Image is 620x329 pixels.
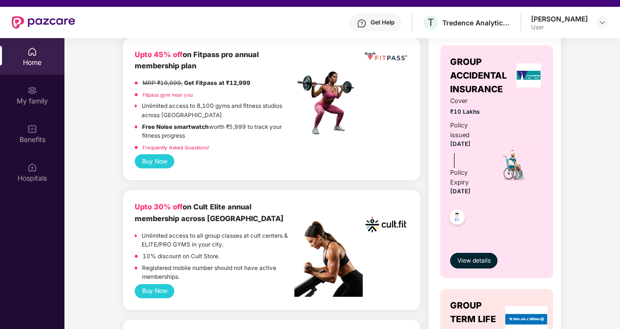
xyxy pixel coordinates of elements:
[294,69,363,137] img: fpp.png
[442,18,511,27] div: Tredence Analytics Solutions Private Limited
[27,85,37,95] img: svg+xml;base64,PHN2ZyB3aWR0aD0iMjAiIGhlaWdodD0iMjAiIHZpZXdCb3g9IjAgMCAyMCAyMCIgZmlsbD0ibm9uZSIgeG...
[450,253,497,268] button: View details
[599,19,606,26] img: svg+xml;base64,PHN2ZyBpZD0iRHJvcGRvd24tMzJ4MzIiIHhtbG5zPSJodHRwOi8vd3d3LnczLm9yZy8yMDAwL3N2ZyIgd2...
[143,252,220,261] p: 10% discount on Cult Store.
[294,221,363,297] img: pc2.png
[184,80,250,86] strong: Get Fitpass at ₹12,999
[135,203,183,211] b: Upto 30% off
[363,49,409,63] img: fppp.png
[135,203,284,223] b: on Cult Elite annual membership across [GEOGRAPHIC_DATA]
[135,50,183,59] b: Upto 45% off
[27,47,37,57] img: svg+xml;base64,PHN2ZyBpZD0iSG9tZSIgeG1sbnM9Imh0dHA6Ly93d3cudzMub3JnLzIwMDAvc3ZnIiB3aWR0aD0iMjAiIG...
[143,144,209,150] a: Frequently Asked Questions!
[143,92,193,98] a: Fitpass gym near you
[531,14,588,23] div: [PERSON_NAME]
[143,80,183,86] del: MRP ₹19,999,
[27,124,37,134] img: svg+xml;base64,PHN2ZyBpZD0iQmVuZWZpdHMiIHhtbG5zPSJodHRwOi8vd3d3LnczLm9yZy8yMDAwL3N2ZyIgd2lkdGg9Ij...
[450,55,514,97] span: GROUP ACCIDENTAL INSURANCE
[450,121,485,140] div: Policy issued
[445,206,469,230] img: svg+xml;base64,PHN2ZyB4bWxucz0iaHR0cDovL3d3dy53My5vcmcvMjAwMC9zdmciIHdpZHRoPSI0OC45NDMiIGhlaWdodD...
[142,123,209,130] strong: Free Noise smartwatch
[357,19,367,28] img: svg+xml;base64,PHN2ZyBpZD0iSGVscC0zMngzMiIgeG1sbnM9Imh0dHA6Ly93d3cudzMub3JnLzIwMDAvc3ZnIiB3aWR0aD...
[428,17,434,28] span: T
[12,16,75,29] img: New Pazcare Logo
[450,107,485,117] span: ₹10 Lakhs
[142,231,294,249] p: Unlimited access to all group classes at cult centers & ELITE/PRO GYMS in your city.
[142,102,294,120] p: Unlimited access to 8,100 gyms and fitness studios across [GEOGRAPHIC_DATA]
[457,256,491,266] span: View details
[135,50,259,70] b: on Fitpass pro annual membership plan
[363,202,409,247] img: cult.png
[531,23,588,31] div: User
[450,188,471,195] span: [DATE]
[142,264,294,282] p: Registered mobile number should not have active memberships.
[450,141,471,147] span: [DATE]
[135,284,174,298] button: Buy Now
[497,148,531,182] img: icon
[517,63,541,87] img: insurerLogo
[450,168,485,187] div: Policy Expiry
[450,96,485,106] span: Cover
[371,19,394,26] div: Get Help
[135,154,174,168] button: Buy Now
[142,123,294,141] p: worth ₹5,999 to track your fitness progress
[27,163,37,172] img: svg+xml;base64,PHN2ZyBpZD0iSG9zcGl0YWxzIiB4bWxucz0iaHR0cDovL3d3dy53My5vcmcvMjAwMC9zdmciIHdpZHRoPS...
